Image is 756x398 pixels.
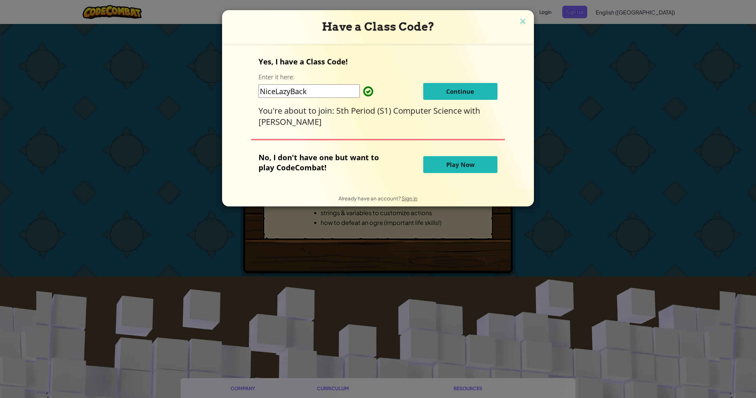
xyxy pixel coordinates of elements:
span: Play Now [446,161,475,169]
span: with [464,105,480,116]
button: Play Now [423,156,497,173]
span: Already have an account? [339,195,402,201]
span: You're about to join: [259,105,336,116]
button: Continue [423,83,497,100]
img: close icon [518,17,527,27]
span: 5th Period (S1) Computer Science [336,105,464,116]
label: Enter it here: [259,73,294,81]
p: No, I don't have one but want to play CodeCombat! [259,152,389,172]
span: [PERSON_NAME] [259,116,322,127]
a: Sign in [402,195,417,201]
span: Have a Class Code? [322,20,434,33]
span: Continue [446,87,474,95]
p: Yes, I have a Class Code! [259,56,497,66]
